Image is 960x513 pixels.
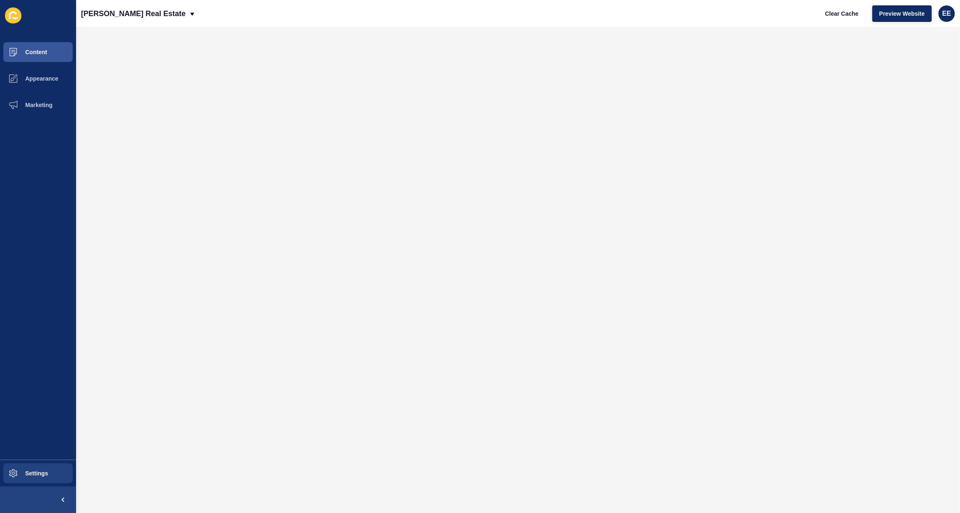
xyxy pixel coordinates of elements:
span: Clear Cache [825,10,859,18]
button: Preview Website [872,5,932,22]
p: [PERSON_NAME] Real Estate [81,3,186,24]
button: Clear Cache [818,5,866,22]
span: EE [942,10,951,18]
span: Preview Website [879,10,925,18]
